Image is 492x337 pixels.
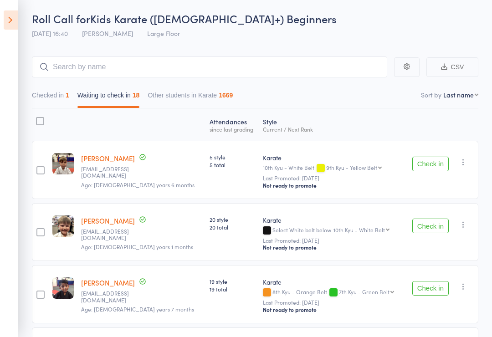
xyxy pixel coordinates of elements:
div: 1 [66,92,69,99]
div: Karate [263,215,401,225]
button: Checked in1 [32,87,69,108]
div: since last grading [210,126,256,132]
div: 8th Kyu - Orange Belt [263,289,401,296]
div: Current / Next Rank [263,126,401,132]
img: image1644382961.png [52,277,74,299]
a: [PERSON_NAME] [81,278,135,287]
small: Last Promoted: [DATE] [263,175,401,181]
div: Style [259,112,405,137]
small: mansa96@hotmail.com [81,228,140,241]
span: [PERSON_NAME] [82,29,133,38]
button: Check in [412,157,449,171]
span: Large Floor [147,29,180,38]
span: 19 total [210,285,256,293]
span: 19 style [210,277,256,285]
span: Roll Call for [32,11,90,26]
a: [PERSON_NAME] [81,153,135,163]
div: Last name [443,90,474,99]
small: btrudi76@hotmail.com [81,166,140,179]
input: Search by name [32,56,387,77]
span: Age: [DEMOGRAPHIC_DATA] years 7 months [81,305,194,313]
div: Not ready to promote [263,244,401,251]
span: Age: [DEMOGRAPHIC_DATA] years 1 months [81,243,193,250]
div: Karate [263,277,401,286]
img: image1725256862.png [52,215,74,237]
div: 10th Kyu - White Belt [263,164,401,172]
div: Atten­dances [206,112,259,137]
span: 5 total [210,161,256,168]
button: Waiting to check in18 [77,87,140,108]
div: 10th Kyu - White Belt [333,227,385,233]
span: Age: [DEMOGRAPHIC_DATA] years 6 months [81,181,195,189]
small: Last Promoted: [DATE] [263,237,401,244]
span: 20 style [210,215,256,223]
small: chintcha2@gmail.com [81,290,140,303]
button: Check in [412,219,449,233]
span: [DATE] 16:40 [32,29,68,38]
button: Check in [412,281,449,296]
span: Kids Karate ([DEMOGRAPHIC_DATA]+) Beginners [90,11,337,26]
div: 1669 [219,92,233,99]
button: CSV [426,57,478,77]
span: 5 style [210,153,256,161]
small: Last Promoted: [DATE] [263,299,401,306]
span: 20 total [210,223,256,231]
div: 18 [133,92,140,99]
img: image1722492378.png [52,153,74,174]
div: 7th Kyu - Green Belt [339,289,389,295]
div: Not ready to promote [263,306,401,313]
div: Karate [263,153,401,162]
div: Not ready to promote [263,182,401,189]
div: Select White belt below [263,227,401,235]
button: Other students in Karate1669 [148,87,233,108]
label: Sort by [421,90,441,99]
div: 9th Kyu - Yellow Belt [326,164,377,170]
a: [PERSON_NAME] [81,216,135,225]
